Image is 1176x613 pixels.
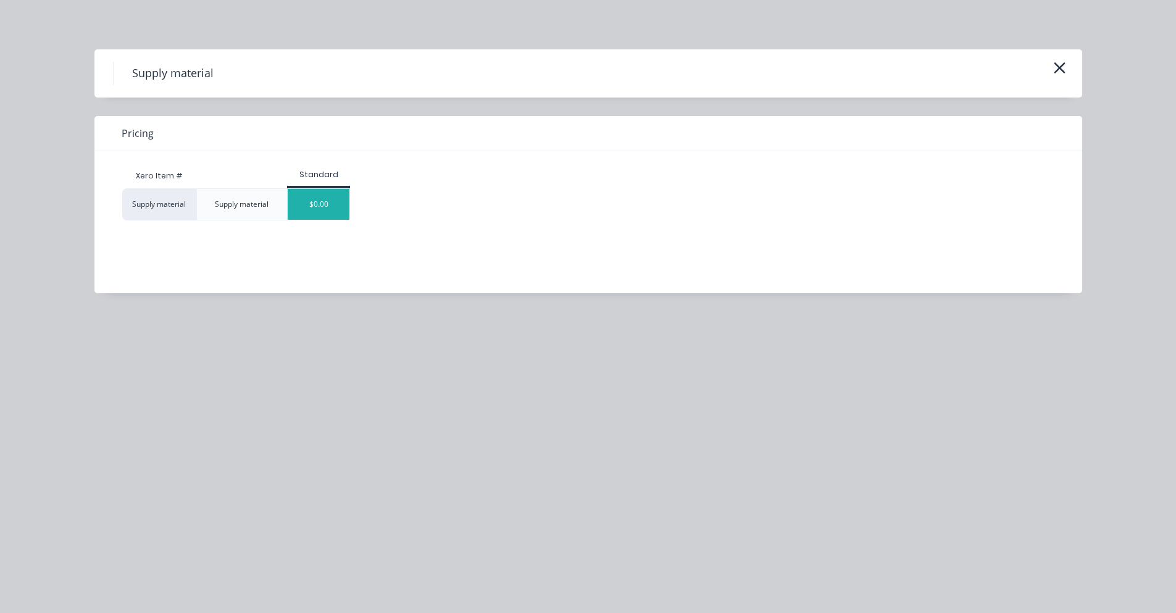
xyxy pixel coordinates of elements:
div: $0.00 [288,189,349,220]
div: Supply material [215,199,269,210]
h4: Supply material [113,62,232,85]
span: Pricing [122,126,154,141]
div: Standard [287,169,350,180]
div: Supply material [122,188,196,220]
div: Xero Item # [122,164,196,188]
